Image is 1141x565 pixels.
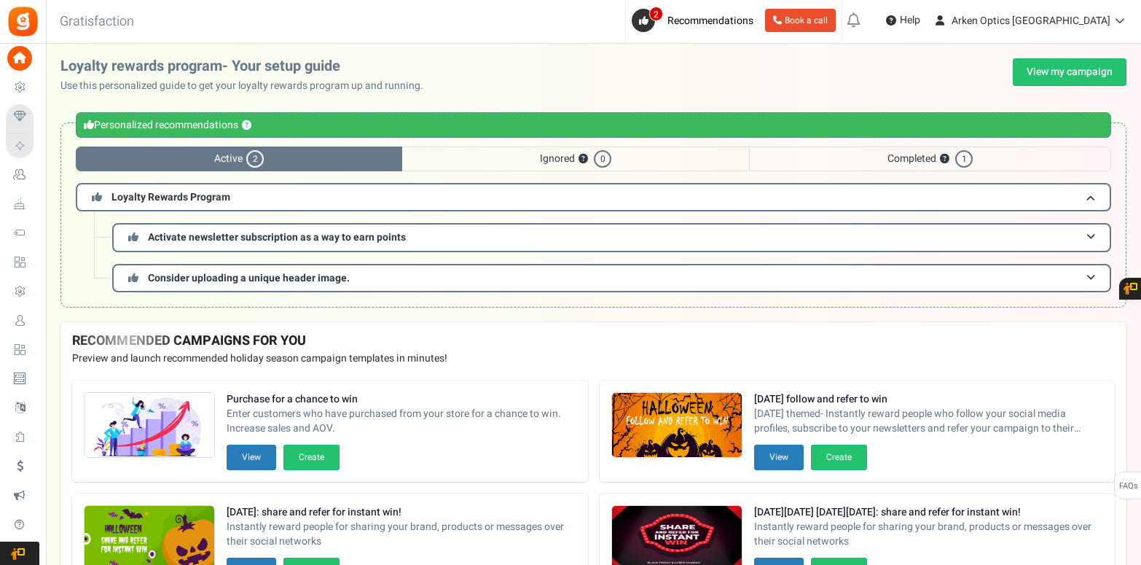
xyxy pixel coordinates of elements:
a: 2 Recommendations [632,9,759,32]
p: Use this personalized guide to get your loyalty rewards program up and running. [60,79,435,93]
span: Recommendations [667,13,753,28]
button: View [754,445,804,470]
a: View my campaign [1013,58,1126,86]
button: Create [811,445,867,470]
img: Recommended Campaigns [612,393,742,459]
span: Instantly reward people for sharing your brand, products or messages over their social networks [227,520,576,549]
a: Help [880,9,926,32]
span: Enter customers who have purchased from your store for a chance to win. Increase sales and AOV. [227,407,576,436]
button: ? [579,155,588,164]
span: 0 [594,150,611,168]
img: Gratisfaction [7,5,39,38]
strong: [DATE][DATE] [DATE][DATE]: share and refer for instant win! [754,505,1104,520]
strong: [DATE] follow and refer to win [754,392,1104,407]
span: Arken Optics [GEOGRAPHIC_DATA] [952,13,1110,28]
span: FAQs [1118,472,1138,500]
span: 2 [649,7,663,21]
span: Completed [749,147,1111,171]
span: Ignored [402,147,749,171]
h4: RECOMMENDED CAMPAIGNS FOR YOU [72,334,1115,348]
div: Personalized recommendations [76,112,1111,138]
span: 1 [955,150,973,168]
span: Activate newsletter subscription as a way to earn points [148,230,406,245]
span: Instantly reward people for sharing your brand, products or messages over their social networks [754,520,1104,549]
span: Consider uploading a unique header image. [148,270,350,286]
button: Create [283,445,340,470]
span: Loyalty Rewards Program [111,190,230,205]
span: Help [896,13,920,28]
span: [DATE] themed- Instantly reward people who follow your social media profiles, subscribe to your n... [754,407,1104,436]
button: ? [940,155,949,164]
button: View [227,445,276,470]
span: 2 [246,150,264,168]
span: Active [76,147,402,171]
p: Preview and launch recommended holiday season campaign templates in minutes! [72,351,1115,366]
strong: [DATE]: share and refer for instant win! [227,505,576,520]
a: Book a call [765,9,836,32]
strong: Purchase for a chance to win [227,392,576,407]
button: ? [242,121,251,130]
h2: Loyalty rewards program- Your setup guide [60,58,435,74]
img: Recommended Campaigns [85,393,214,459]
h3: Gratisfaction [44,7,150,36]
